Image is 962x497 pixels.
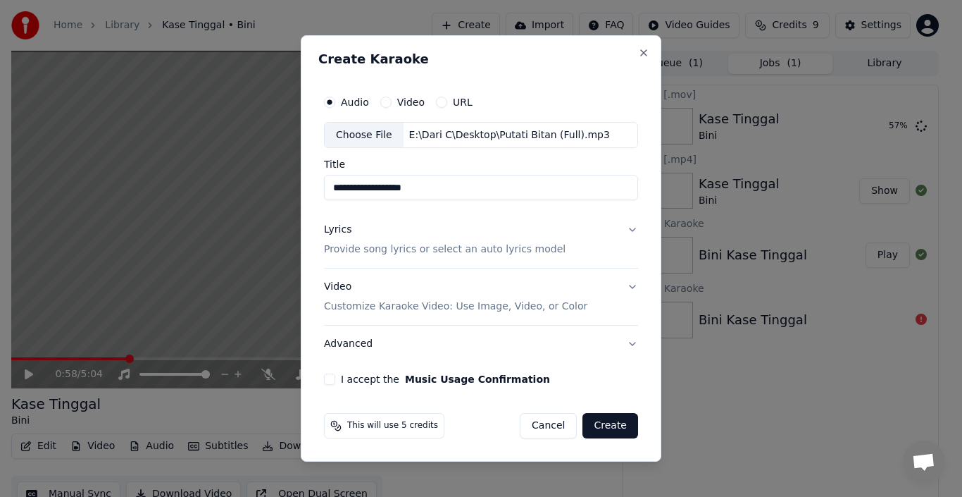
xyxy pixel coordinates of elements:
[324,326,638,362] button: Advanced
[324,281,587,314] div: Video
[325,123,404,148] div: Choose File
[520,413,577,438] button: Cancel
[582,413,638,438] button: Create
[404,128,616,142] div: E:\Dari C\Desktop\Putati Bitan (Full).mp3
[405,374,550,384] button: I accept the
[453,97,473,107] label: URL
[324,212,638,269] button: LyricsProvide song lyrics or select an auto lyrics model
[324,160,638,170] label: Title
[324,243,566,257] p: Provide song lyrics or select an auto lyrics model
[324,269,638,326] button: VideoCustomize Karaoke Video: Use Image, Video, or Color
[324,223,351,238] div: Lyrics
[341,97,369,107] label: Audio
[341,374,550,384] label: I accept the
[324,300,587,314] p: Customize Karaoke Video: Use Image, Video, or Color
[397,97,425,107] label: Video
[318,53,644,66] h2: Create Karaoke
[347,420,438,431] span: This will use 5 credits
